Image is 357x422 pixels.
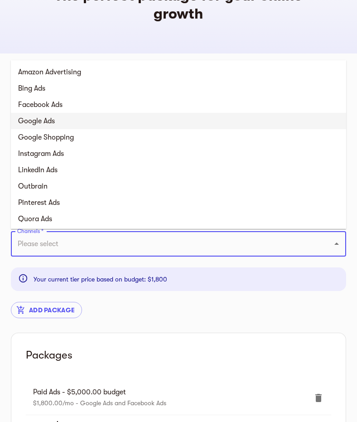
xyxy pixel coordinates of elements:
button: Add package [11,302,82,318]
li: Instagram Ads [11,146,346,162]
li: Outbrain [11,178,346,194]
p: $1,800.00/mo - Google Ads and Facebook Ads [33,398,309,408]
li: Facebook Ads [11,97,346,113]
li: LinkedIn Ads [11,162,346,178]
div: Your current tier price based on budget: $1,800 [34,270,167,288]
span: Add package [18,305,75,315]
li: Google Ads [11,113,346,129]
button: Close [330,238,343,250]
input: Please select [15,235,317,252]
li: Quora Ads [11,211,346,227]
span: Packages [26,348,331,362]
li: Amazon Advertising [11,64,346,80]
li: Google Shopping [11,129,346,146]
li: Reddit Ads [11,227,346,243]
li: Pinterest Ads [11,194,346,211]
li: Bing Ads [11,80,346,97]
span: Paid Ads - $5,000.00 budget [33,387,309,398]
button: delete [308,387,329,409]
